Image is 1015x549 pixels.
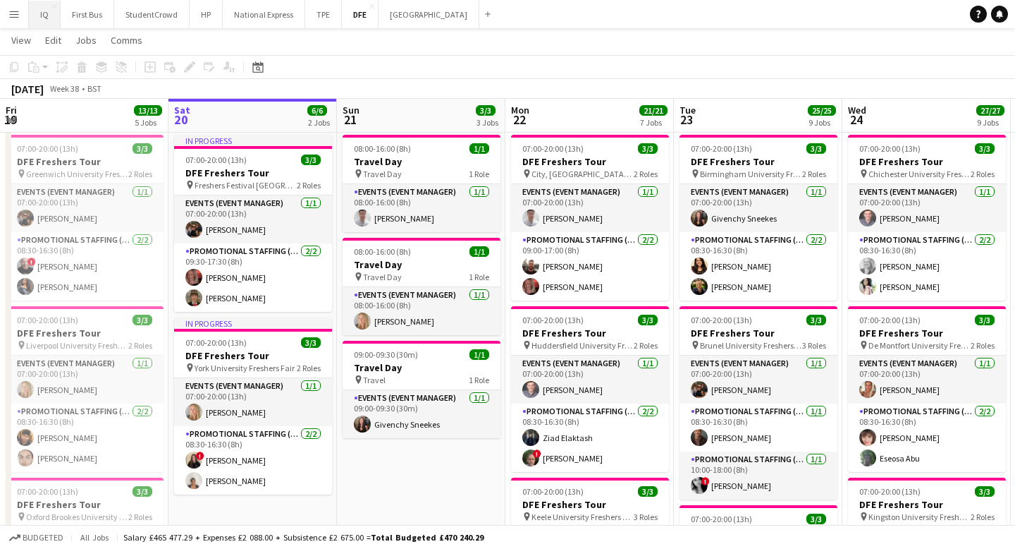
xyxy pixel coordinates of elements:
span: ! [27,258,36,266]
span: Travel Day [363,169,402,179]
span: 1/1 [469,143,489,154]
app-job-card: 07:00-20:00 (13h)3/3DFE Freshers Tour City, [GEOGRAPHIC_DATA] Freshers Fair2 RolesEvents (Event M... [511,135,669,301]
app-job-card: 07:00-20:00 (13h)3/3DFE Freshers Tour Liverpool University Freshers Fair2 RolesEvents (Event Mana... [6,306,164,472]
span: 07:00-20:00 (13h) [17,315,78,325]
span: 2 Roles [971,512,995,522]
div: 7 Jobs [640,117,667,128]
button: [GEOGRAPHIC_DATA] [379,1,479,28]
span: 23 [677,111,696,128]
app-card-role: Events (Event Manager)1/107:00-20:00 (13h)Givenchy Sneekes [679,184,837,232]
app-card-role: Promotional Staffing (Brand Ambassadors)2/208:30-16:30 (8h)Ziad Elaktash![PERSON_NAME] [511,404,669,472]
span: 3/3 [638,143,658,154]
span: 3/3 [476,105,496,116]
a: Jobs [70,31,102,49]
span: 3/3 [638,486,658,497]
app-job-card: 08:00-16:00 (8h)1/1Travel Day Travel Day1 RoleEvents (Event Manager)1/108:00-16:00 (8h)[PERSON_NAME] [343,135,500,232]
span: 13/13 [134,105,162,116]
span: 09:00-09:30 (30m) [354,349,418,360]
span: Budgeted [23,533,63,543]
span: Wed [848,104,866,116]
app-job-card: In progress07:00-20:00 (13h)3/3DFE Freshers Tour York University Freshers Fair2 RolesEvents (Even... [174,318,332,495]
span: 2 Roles [802,169,826,179]
div: [DATE] [11,82,44,96]
span: Freshers Festival [GEOGRAPHIC_DATA] [195,180,297,191]
div: Salary £465 477.29 + Expenses £2 088.00 + Subsistence £2 675.00 = [123,532,484,543]
app-card-role: Events (Event Manager)1/107:00-20:00 (13h)[PERSON_NAME] [848,356,1006,404]
span: City, [GEOGRAPHIC_DATA] Freshers Fair [531,169,634,179]
span: 07:00-20:00 (13h) [859,315,921,325]
span: 3 Roles [634,512,658,522]
app-card-role: Events (Event Manager)1/107:00-20:00 (13h)[PERSON_NAME] [174,195,332,243]
app-card-role: Promotional Staffing (Brand Ambassadors)2/208:30-16:30 (8h)![PERSON_NAME][PERSON_NAME] [6,232,164,301]
span: Travel [363,375,386,385]
button: IQ [29,1,61,28]
h3: Travel Day [343,258,500,271]
span: 07:00-20:00 (13h) [691,143,752,154]
span: 3/3 [806,143,826,154]
div: 08:00-16:00 (8h)1/1Travel Day Travel Day1 RoleEvents (Event Manager)1/108:00-16:00 (8h)[PERSON_NAME] [343,238,500,335]
button: National Express [223,1,305,28]
span: 08:00-16:00 (8h) [354,143,411,154]
div: 9 Jobs [808,117,835,128]
span: Kingston University Freshers Fair [868,512,971,522]
span: Tue [679,104,696,116]
button: StudentCrowd [114,1,190,28]
app-card-role: Promotional Staffing (Brand Ambassadors)2/208:30-16:30 (8h)[PERSON_NAME][PERSON_NAME] [848,232,1006,301]
span: ! [196,452,204,460]
span: 07:00-20:00 (13h) [691,514,752,524]
app-card-role: Events (Event Manager)1/107:00-20:00 (13h)[PERSON_NAME] [511,356,669,404]
span: 1 Role [469,169,489,179]
span: ! [701,477,710,485]
span: 07:00-20:00 (13h) [859,486,921,497]
span: 3/3 [638,315,658,325]
app-card-role: Events (Event Manager)1/109:00-09:30 (30m)Givenchy Sneekes [343,390,500,438]
span: 22 [509,111,529,128]
app-job-card: 07:00-20:00 (13h)3/3DFE Freshers Tour Greenwich University Freshers Fair2 RolesEvents (Event Mana... [6,135,164,301]
app-card-role: Events (Event Manager)1/108:00-16:00 (8h)[PERSON_NAME] [343,287,500,335]
app-job-card: In progress07:00-20:00 (13h)3/3DFE Freshers Tour Freshers Festival [GEOGRAPHIC_DATA]2 RolesEvents... [174,135,332,312]
app-card-role: Events (Event Manager)1/107:00-20:00 (13h)[PERSON_NAME] [6,184,164,232]
h3: DFE Freshers Tour [6,155,164,168]
span: 07:00-20:00 (13h) [522,143,584,154]
span: Jobs [75,34,97,47]
span: 07:00-20:00 (13h) [17,143,78,154]
button: HP [190,1,223,28]
app-card-role: Promotional Staffing (Brand Ambassadors)2/208:30-16:30 (8h)[PERSON_NAME][PERSON_NAME] [679,232,837,301]
app-card-role: Promotional Staffing (Brand Ambassadors)2/208:30-16:30 (8h)[PERSON_NAME][PERSON_NAME] [6,404,164,472]
span: Oxford Brookes University Freshers Fair [26,512,128,522]
app-card-role: Promotional Staffing (Brand Ambassadors)1/110:00-18:00 (8h)![PERSON_NAME] [679,452,837,500]
span: 19 [4,111,17,128]
app-card-role: Promotional Staffing (Brand Ambassadors)1/108:30-16:30 (8h)[PERSON_NAME] [679,404,837,452]
h3: DFE Freshers Tour [848,327,1006,339]
app-job-card: 07:00-20:00 (13h)3/3DFE Freshers Tour Chichester University Freshers Fair2 RolesEvents (Event Man... [848,135,1006,301]
span: 2 Roles [297,363,321,373]
span: York University Freshers Fair [195,363,295,373]
span: 07:00-20:00 (13h) [17,486,78,497]
span: 3/3 [975,143,995,154]
app-card-role: Events (Event Manager)1/108:00-16:00 (8h)[PERSON_NAME] [343,184,500,232]
app-card-role: Promotional Staffing (Brand Ambassadors)2/208:30-16:30 (8h)![PERSON_NAME][PERSON_NAME] [174,426,332,495]
span: 24 [846,111,866,128]
span: 2 Roles [128,512,152,522]
span: 20 [172,111,190,128]
app-job-card: 07:00-20:00 (13h)3/3DFE Freshers Tour Brunel University Freshers Fair3 RolesEvents (Event Manager... [679,306,837,500]
app-card-role: Events (Event Manager)1/107:00-20:00 (13h)[PERSON_NAME] [174,378,332,426]
h3: Travel Day [343,361,500,374]
span: Week 38 [47,83,82,94]
span: 3/3 [133,486,152,497]
span: 2 Roles [128,340,152,351]
span: Sat [174,104,190,116]
div: BST [87,83,101,94]
span: Liverpool University Freshers Fair [26,340,128,351]
a: View [6,31,37,49]
span: 2 Roles [297,180,321,191]
div: 9 Jobs [977,117,1004,128]
span: 07:00-20:00 (13h) [522,315,584,325]
span: Fri [6,104,17,116]
button: First Bus [61,1,114,28]
div: 07:00-20:00 (13h)3/3DFE Freshers Tour De Montfort University Freshers Fair2 RolesEvents (Event Ma... [848,306,1006,472]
